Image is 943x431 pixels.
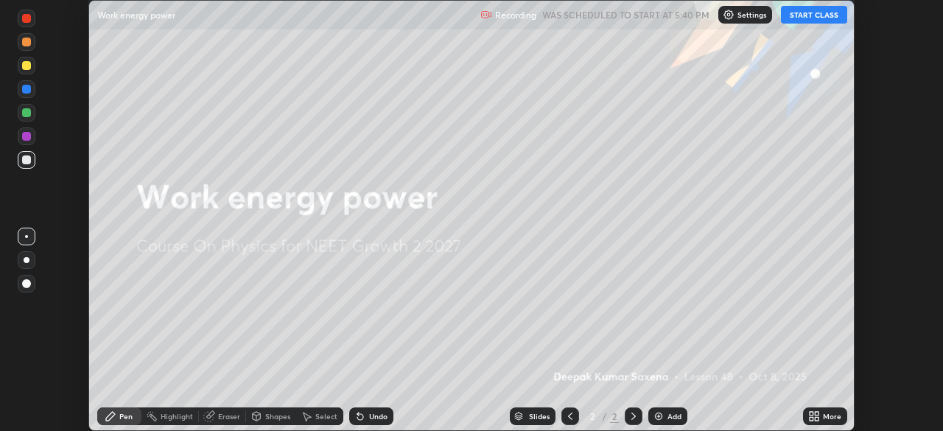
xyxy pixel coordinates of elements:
img: recording.375f2c34.svg [480,9,492,21]
button: START CLASS [781,6,847,24]
div: More [823,413,841,420]
img: add-slide-button [653,410,665,422]
h5: WAS SCHEDULED TO START AT 5:40 PM [542,8,709,21]
p: Settings [737,11,766,18]
div: 2 [585,412,600,421]
div: Add [667,413,681,420]
div: Eraser [218,413,240,420]
div: Select [315,413,337,420]
div: Shapes [265,413,290,420]
img: class-settings-icons [723,9,735,21]
div: Highlight [161,413,193,420]
div: Undo [369,413,388,420]
div: 2 [610,410,619,423]
div: / [603,412,607,421]
div: Pen [119,413,133,420]
p: Recording [495,10,536,21]
div: Slides [529,413,550,420]
p: Work energy power [97,9,175,21]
